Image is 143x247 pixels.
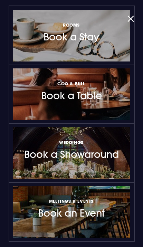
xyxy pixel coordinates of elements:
h3: Book an Event [38,197,105,219]
a: Coq & BullBook a Table [13,68,130,120]
span: Rooms [63,22,80,28]
h3: Book a Showaround [24,139,119,160]
a: WeddingsBook a Showaround [13,127,130,179]
span: Meetings & Events [49,198,94,204]
h3: Book a Stay [44,21,99,43]
span: Weddings [59,140,84,145]
a: RoomsBook a Stay [13,10,130,61]
span: Coq & Bull [57,81,85,86]
a: Meetings & EventsBook an Event [13,186,130,238]
h3: Book a Table [41,80,102,102]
